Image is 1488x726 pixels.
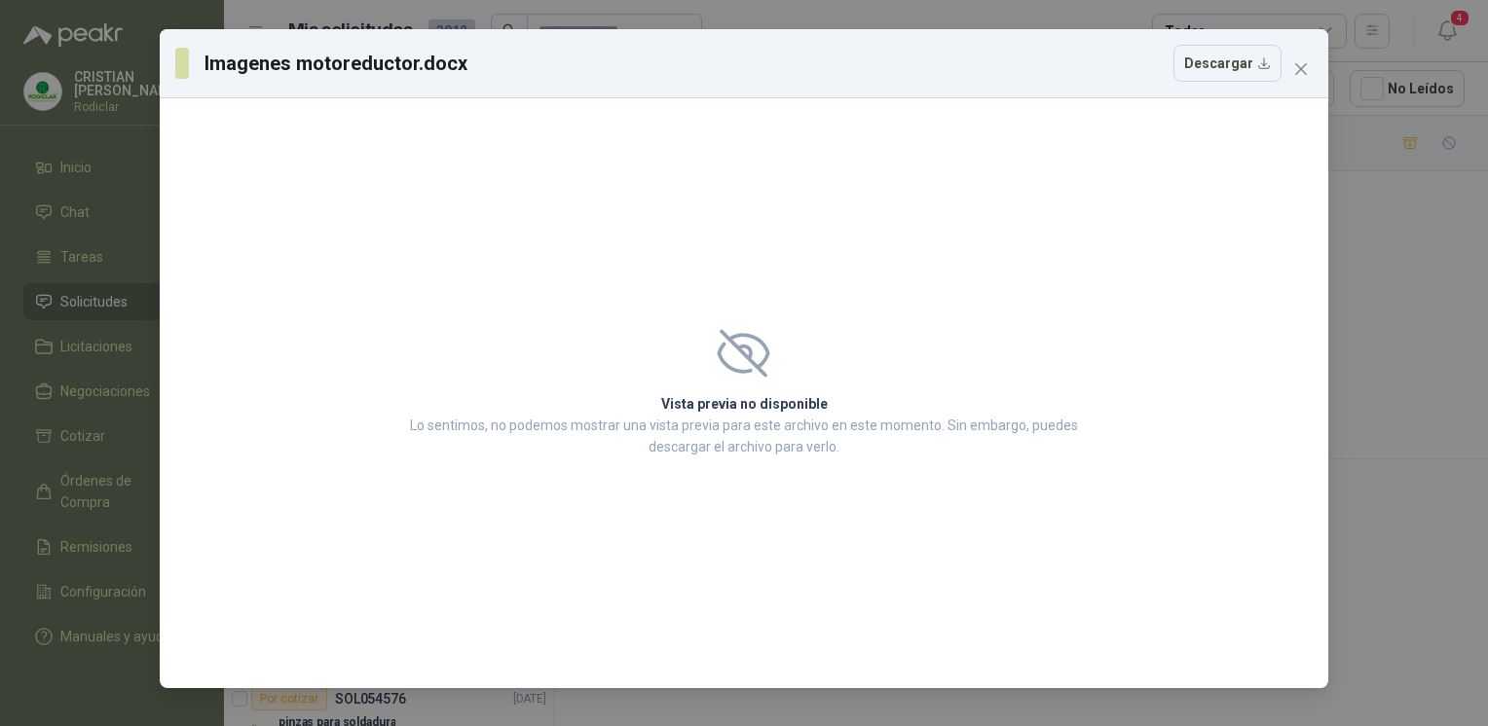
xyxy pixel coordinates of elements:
h2: Vista previa no disponible [404,393,1084,415]
button: Close [1285,54,1317,85]
span: close [1293,61,1309,77]
h3: Imagenes motoreductor.docx [205,49,469,78]
p: Lo sentimos, no podemos mostrar una vista previa para este archivo en este momento. Sin embargo, ... [404,415,1084,457]
button: Descargar [1173,45,1282,82]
